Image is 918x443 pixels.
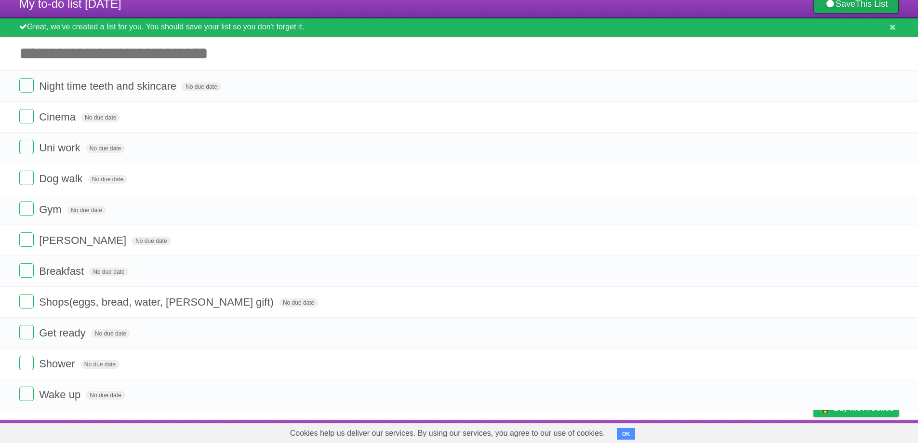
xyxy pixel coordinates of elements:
span: Shower [39,358,78,370]
label: Done [19,232,34,247]
span: Buy me a coffee [834,400,894,416]
label: Done [19,387,34,401]
span: No due date [91,329,130,338]
span: No due date [80,360,120,369]
label: Done [19,263,34,278]
a: Suggest a feature [838,422,899,441]
label: Done [19,356,34,370]
a: About [685,422,705,441]
span: Uni work [39,142,83,154]
label: Done [19,140,34,154]
span: No due date [88,175,127,184]
span: Get ready [39,327,88,339]
span: No due date [89,268,128,276]
label: Done [19,325,34,339]
span: No due date [81,113,120,122]
label: Done [19,109,34,123]
span: No due date [132,237,171,245]
span: Breakfast [39,265,86,277]
span: No due date [182,82,221,91]
label: Done [19,78,34,93]
label: Done [19,201,34,216]
label: Done [19,171,34,185]
button: OK [617,428,636,440]
span: Dog walk [39,173,85,185]
span: Wake up [39,389,83,401]
a: Privacy [801,422,826,441]
span: No due date [86,144,125,153]
span: Cookies help us deliver our services. By using our services, you agree to our use of cookies. [280,424,615,443]
span: No due date [86,391,125,400]
a: Terms [768,422,789,441]
span: No due date [279,298,318,307]
span: Night time teeth and skincare [39,80,179,92]
span: No due date [67,206,106,215]
span: Shops(eggs, bread, water, [PERSON_NAME] gift) [39,296,276,308]
span: Cinema [39,111,78,123]
span: [PERSON_NAME] [39,234,129,246]
label: Done [19,294,34,309]
span: Gym [39,203,64,215]
a: Developers [717,422,756,441]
